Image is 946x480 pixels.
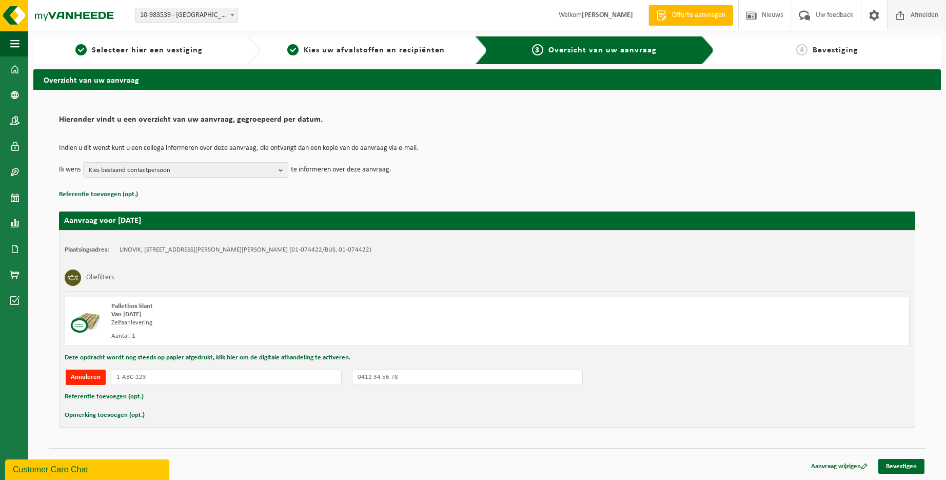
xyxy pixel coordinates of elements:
button: Annuleren [66,370,106,385]
strong: [PERSON_NAME] [582,11,633,19]
span: Offerte aanvragen [669,10,728,21]
span: Selecteer hier een vestiging [92,46,203,54]
p: Indien u dit wenst kunt u een collega informeren over deze aanvraag, die ontvangt dan een kopie v... [59,145,915,152]
a: Bevestigen [878,459,924,474]
div: Aantal: 1 [111,332,528,340]
a: Aanvraag wijzigen [803,459,875,474]
span: 2 [287,44,299,55]
td: LINOVIK, [STREET_ADDRESS][PERSON_NAME][PERSON_NAME] (01-074422/BUS, 01-074422) [120,246,371,254]
a: Offerte aanvragen [648,5,733,26]
span: Palletbox klant [111,303,153,310]
span: Overzicht van uw aanvraag [548,46,657,54]
div: Zelfaanlevering [111,319,528,327]
span: 4 [796,44,807,55]
a: 2Kies uw afvalstoffen en recipiënten [265,44,466,56]
img: PB-CU.png [70,302,101,333]
span: 1 [75,44,87,55]
button: Referentie toevoegen (opt.) [65,390,144,404]
p: te informeren over deze aanvraag. [291,162,391,178]
a: 1Selecteer hier een vestiging [38,44,240,56]
button: Referentie toevoegen (opt.) [59,188,138,201]
input: 1-ABC-123 [111,370,342,385]
span: Kies uw afvalstoffen en recipiënten [304,46,445,54]
strong: Van [DATE] [111,311,141,318]
button: Deze opdracht wordt nog steeds op papier afgedrukt, klik hier om de digitale afhandeling te activ... [65,351,350,364]
h2: Overzicht van uw aanvraag [33,69,941,89]
span: Kies bestaand contactpersoon [89,163,274,178]
strong: Aanvraag voor [DATE] [64,217,141,225]
button: Kies bestaand contactpersoon [83,162,288,178]
span: 10-983539 - LINOVIK - WERVIK [136,8,238,23]
span: 3 [532,44,543,55]
p: Ik wens [59,162,81,178]
strong: Plaatsingsadres: [65,246,109,253]
h3: Oliefilters [86,270,114,286]
h2: Hieronder vindt u een overzicht van uw aanvraag, gegroepeerd per datum. [59,116,915,129]
input: 0412 34 56 78 [352,370,583,385]
iframe: chat widget [5,457,171,480]
span: Bevestiging [813,46,858,54]
button: Opmerking toevoegen (opt.) [65,409,145,422]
